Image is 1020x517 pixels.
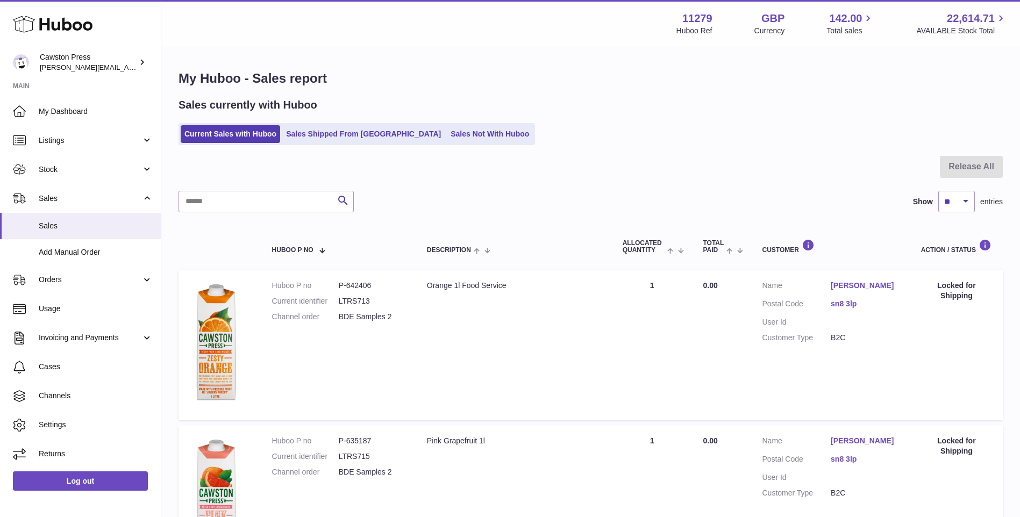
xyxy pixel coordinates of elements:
[427,247,471,254] span: Description
[39,135,141,146] span: Listings
[39,420,153,430] span: Settings
[826,11,874,36] a: 142.00 Total sales
[39,333,141,343] span: Invoicing and Payments
[831,488,900,498] dd: B2C
[13,471,148,491] a: Log out
[427,436,601,446] div: Pink Grapefruit 1l
[447,125,533,143] a: Sales Not With Huboo
[762,317,831,327] dt: User Id
[39,221,153,231] span: Sales
[829,11,862,26] span: 142.00
[916,11,1007,36] a: 22,614.71 AVAILABLE Stock Total
[272,436,339,446] dt: Huboo P no
[980,197,1003,207] span: entries
[39,391,153,401] span: Channels
[282,125,445,143] a: Sales Shipped From [GEOGRAPHIC_DATA]
[762,472,831,483] dt: User Id
[754,26,785,36] div: Currency
[39,449,153,459] span: Returns
[947,11,995,26] span: 22,614.71
[39,247,153,257] span: Add Manual Order
[916,26,1007,36] span: AVAILABLE Stock Total
[339,312,405,322] dd: BDE Samples 2
[762,299,831,312] dt: Postal Code
[921,239,992,254] div: Action / Status
[339,296,405,306] dd: LTRS713
[39,275,141,285] span: Orders
[40,63,273,71] span: [PERSON_NAME][EMAIL_ADDRESS][PERSON_NAME][DOMAIN_NAME]
[921,281,992,301] div: Locked for Shipping
[831,299,900,309] a: sn8 3lp
[272,312,339,322] dt: Channel order
[39,193,141,204] span: Sales
[623,240,665,254] span: ALLOCATED Quantity
[762,239,899,254] div: Customer
[40,52,137,73] div: Cawston Press
[676,26,712,36] div: Huboo Ref
[913,197,933,207] label: Show
[189,281,243,406] img: 112791717167588.png
[762,333,831,343] dt: Customer Type
[39,304,153,314] span: Usage
[703,436,717,445] span: 0.00
[762,488,831,498] dt: Customer Type
[682,11,712,26] strong: 11279
[761,11,784,26] strong: GBP
[39,106,153,117] span: My Dashboard
[272,281,339,291] dt: Huboo P no
[272,467,339,477] dt: Channel order
[831,436,900,446] a: [PERSON_NAME]
[181,125,280,143] a: Current Sales with Huboo
[39,362,153,372] span: Cases
[272,296,339,306] dt: Current identifier
[921,436,992,456] div: Locked for Shipping
[831,454,900,464] a: sn8 3lp
[272,247,313,254] span: Huboo P no
[831,281,900,291] a: [PERSON_NAME]
[179,70,1003,87] h1: My Huboo - Sales report
[427,281,601,291] div: Orange 1l Food Service
[762,454,831,467] dt: Postal Code
[179,98,317,112] h2: Sales currently with Huboo
[339,451,405,462] dd: LTRS715
[272,451,339,462] dt: Current identifier
[703,240,724,254] span: Total paid
[826,26,874,36] span: Total sales
[612,270,693,420] td: 1
[339,281,405,291] dd: P-642406
[339,436,405,446] dd: P-635187
[13,54,29,70] img: thomas.carson@cawstonpress.com
[39,164,141,175] span: Stock
[339,467,405,477] dd: BDE Samples 2
[831,333,900,343] dd: B2C
[762,281,831,293] dt: Name
[762,436,831,449] dt: Name
[703,281,717,290] span: 0.00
